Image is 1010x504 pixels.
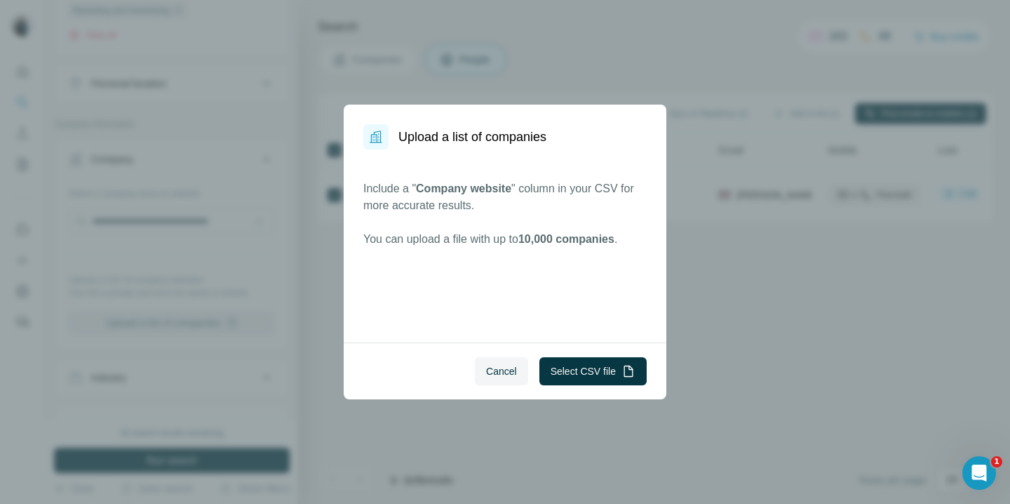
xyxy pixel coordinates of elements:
[962,456,996,490] iframe: Intercom live chat
[539,357,647,385] button: Select CSV file
[398,127,546,147] h1: Upload a list of companies
[991,456,1002,467] span: 1
[363,180,647,214] p: Include a " " column in your CSV for more accurate results.
[416,183,511,194] span: Company website
[486,364,517,378] span: Cancel
[475,357,528,385] button: Cancel
[363,231,647,248] p: You can upload a file with up to .
[518,233,614,245] span: 10,000 companies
